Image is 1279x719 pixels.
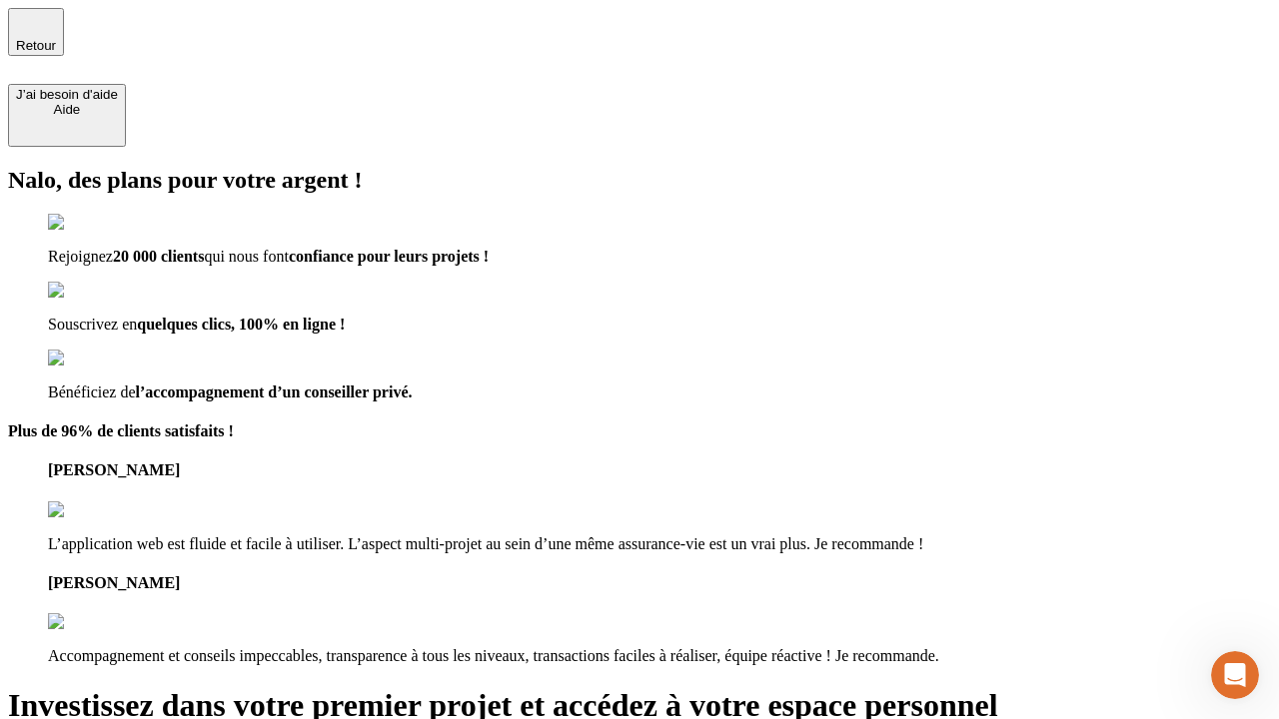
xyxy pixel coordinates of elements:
button: Retour [8,8,64,56]
span: Rejoignez [48,248,113,265]
img: reviews stars [48,501,147,519]
div: Aide [16,102,118,117]
img: checkmark [48,350,134,367]
span: l’accompagnement d’un conseiller privé. [136,383,413,400]
img: checkmark [48,214,134,232]
p: Accompagnement et conseils impeccables, transparence à tous les niveaux, transactions faciles à r... [48,647,1271,665]
p: L’application web est fluide et facile à utiliser. L’aspect multi-projet au sein d’une même assur... [48,535,1271,553]
span: Souscrivez en [48,316,137,333]
span: qui nous font [204,248,288,265]
span: 20 000 clients [113,248,205,265]
div: J’ai besoin d'aide [16,87,118,102]
button: J’ai besoin d'aideAide [8,84,126,147]
h4: [PERSON_NAME] [48,461,1271,479]
h2: Nalo, des plans pour votre argent ! [8,167,1271,194]
iframe: Intercom live chat [1211,651,1259,699]
h4: [PERSON_NAME] [48,574,1271,592]
span: confiance pour leurs projets ! [289,248,489,265]
span: Bénéficiez de [48,383,136,400]
img: reviews stars [48,613,147,631]
span: quelques clics, 100% en ligne ! [137,316,345,333]
span: Retour [16,38,56,53]
h4: Plus de 96% de clients satisfaits ! [8,422,1271,440]
img: checkmark [48,282,134,300]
